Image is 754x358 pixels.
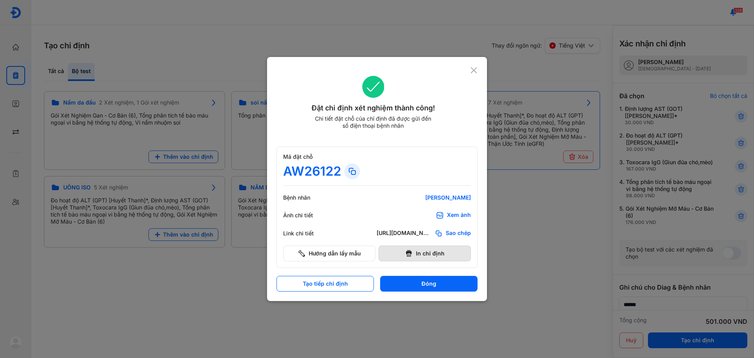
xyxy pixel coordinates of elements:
[276,103,470,114] div: Đặt chỉ định xét nghiệm thành công!
[446,229,471,237] span: Sao chép
[283,163,341,179] div: AW26122
[311,115,435,129] div: Chi tiết đặt chỗ của chỉ định đã được gửi đến số điện thoại bệnh nhân
[283,230,330,237] div: Link chi tiết
[276,276,374,292] button: Tạo tiếp chỉ định
[447,211,471,219] div: Xem ảnh
[380,276,478,292] button: Đóng
[283,246,375,261] button: Hướng dẫn lấy mẫu
[283,194,330,201] div: Bệnh nhân
[379,246,471,261] button: In chỉ định
[377,229,432,237] div: [URL][DOMAIN_NAME]
[283,212,330,219] div: Ảnh chi tiết
[377,194,471,201] div: [PERSON_NAME]
[283,153,471,160] div: Mã đặt chỗ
